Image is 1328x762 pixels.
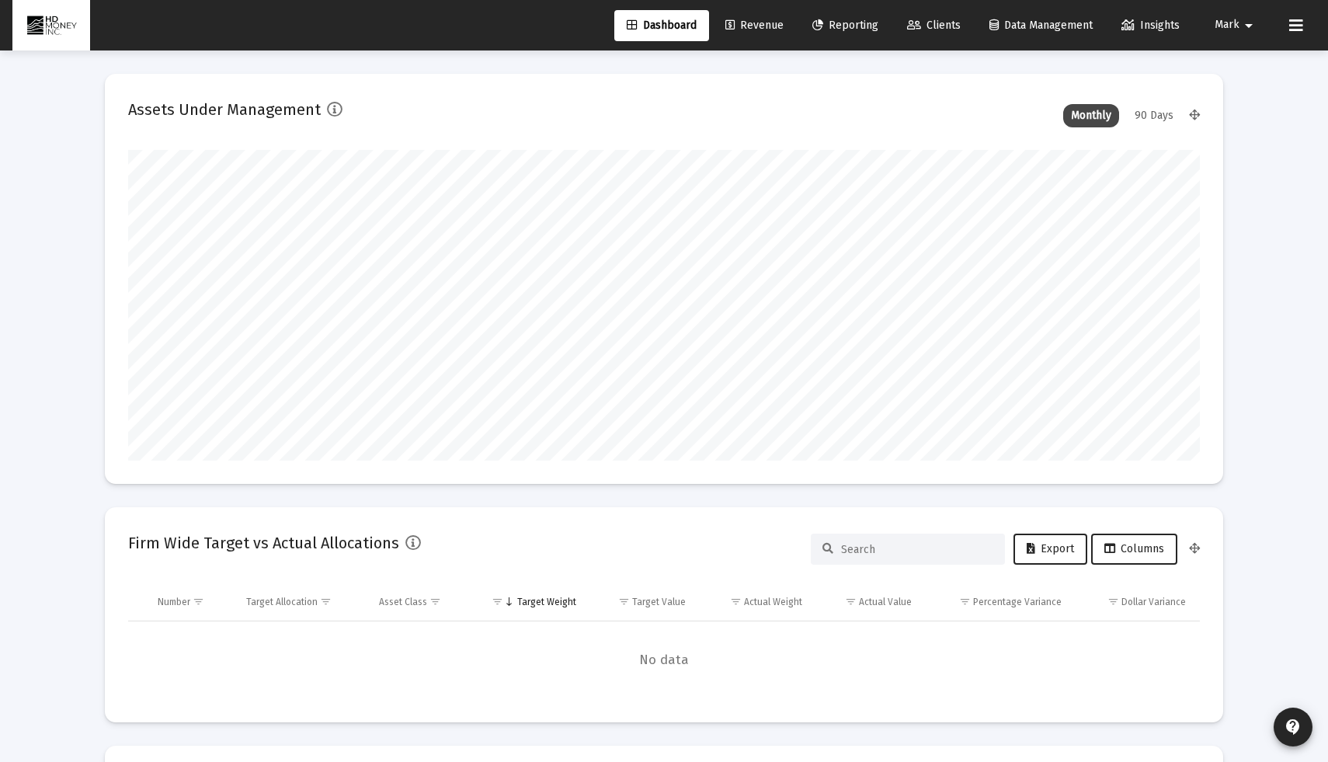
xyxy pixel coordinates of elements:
[845,596,857,607] span: Show filter options for column 'Actual Value'
[813,583,923,621] td: Column Actual Value
[1215,19,1239,32] span: Mark
[730,596,742,607] span: Show filter options for column 'Actual Weight'
[379,596,427,608] div: Asset Class
[128,583,1200,699] div: Data grid
[812,19,878,32] span: Reporting
[1107,596,1119,607] span: Show filter options for column 'Dollar Variance'
[1121,596,1186,608] div: Dollar Variance
[320,596,332,607] span: Show filter options for column 'Target Allocation'
[587,583,697,621] td: Column Target Value
[713,10,796,41] a: Revenue
[618,596,630,607] span: Show filter options for column 'Target Value'
[895,10,973,41] a: Clients
[1013,534,1087,565] button: Export
[800,10,891,41] a: Reporting
[235,583,368,621] td: Column Target Allocation
[1284,718,1302,736] mat-icon: contact_support
[973,596,1062,608] div: Percentage Variance
[725,19,784,32] span: Revenue
[1127,104,1181,127] div: 90 Days
[907,19,961,32] span: Clients
[1027,542,1074,555] span: Export
[632,596,686,608] div: Target Value
[128,97,321,122] h2: Assets Under Management
[128,652,1200,669] span: No data
[128,531,399,555] h2: Firm Wide Target vs Actual Allocations
[471,583,587,621] td: Column Target Weight
[1104,542,1164,555] span: Columns
[24,10,78,41] img: Dashboard
[1109,10,1192,41] a: Insights
[977,10,1105,41] a: Data Management
[1063,104,1119,127] div: Monthly
[923,583,1072,621] td: Column Percentage Variance
[147,583,235,621] td: Column Number
[989,19,1093,32] span: Data Management
[744,596,802,608] div: Actual Weight
[959,596,971,607] span: Show filter options for column 'Percentage Variance'
[1072,583,1200,621] td: Column Dollar Variance
[841,543,993,556] input: Search
[158,596,190,608] div: Number
[859,596,912,608] div: Actual Value
[1091,534,1177,565] button: Columns
[1196,9,1277,40] button: Mark
[246,596,318,608] div: Target Allocation
[492,596,503,607] span: Show filter options for column 'Target Weight'
[517,596,576,608] div: Target Weight
[614,10,709,41] a: Dashboard
[193,596,204,607] span: Show filter options for column 'Number'
[1239,10,1258,41] mat-icon: arrow_drop_down
[368,583,471,621] td: Column Asset Class
[627,19,697,32] span: Dashboard
[1121,19,1180,32] span: Insights
[429,596,441,607] span: Show filter options for column 'Asset Class'
[697,583,813,621] td: Column Actual Weight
